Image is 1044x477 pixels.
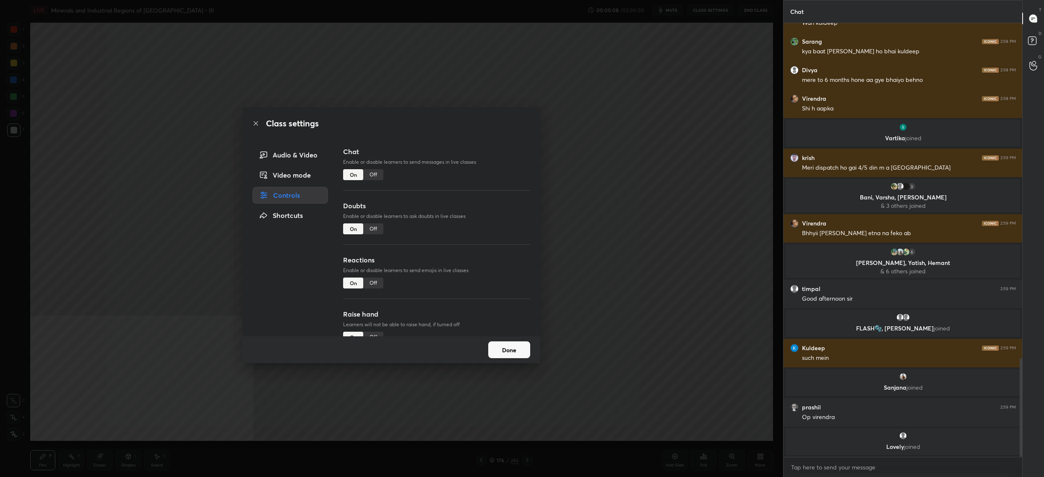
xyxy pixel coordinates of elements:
[934,324,950,332] span: joined
[1000,155,1016,160] div: 2:59 PM
[791,325,1015,332] p: FLASH🫧, [PERSON_NAME]
[802,66,817,74] h6: Divya
[1000,68,1016,73] div: 2:58 PM
[802,413,1016,422] div: Op virendra
[906,383,922,391] span: joined
[802,76,1016,84] div: mere to 6 months hone aa gye bhaiyo behno
[908,182,916,191] div: 3
[343,223,363,234] div: On
[266,117,319,130] h2: Class settings
[899,432,907,440] img: default.png
[791,268,1015,275] p: & 6 others joined
[802,220,826,227] h6: Virendra
[363,332,383,343] div: Off
[802,295,1016,303] div: Good afternoon sir
[1039,30,1041,37] p: D
[343,212,530,220] p: Enable or disable learners to ask doubts in live classes
[343,169,363,180] div: On
[790,37,799,46] img: bc95cc8528bc4bf7bc6f391a5afe7773.jpg
[1038,54,1041,60] p: G
[791,202,1015,209] p: & 3 others joined
[802,95,826,102] h6: Virendra
[802,154,815,162] h6: krish
[890,248,898,256] img: b32cc96520e54d6e8555fa1fed75745f.84538379_3
[899,372,907,381] img: cdb43d5089534e0dae45ebc38f3fff8b.jpg
[790,94,799,103] img: 3
[982,39,999,44] img: iconic-dark.1390631f.png
[343,201,530,211] h3: Doubts
[1000,346,1016,351] div: 2:59 PM
[253,167,328,183] div: Video mode
[253,207,328,224] div: Shortcuts
[982,221,999,226] img: iconic-dark.1390631f.png
[802,19,1016,27] div: Wah kuldeep
[890,182,898,191] img: 05007278bc0045f3a2938d2a664c120b.jpg
[791,259,1015,266] p: [PERSON_NAME], Yatish, Hemant
[363,278,383,288] div: Off
[488,341,530,358] button: Done
[784,23,1023,457] div: grid
[908,248,916,256] div: 6
[790,344,799,352] img: 56701c116a4b419394116931e6f3bafb.30562350_3
[791,194,1015,201] p: Bani, Varsha, [PERSON_NAME]
[802,38,822,45] h6: Sarang
[802,164,1016,172] div: Meri dispatch ho gai 4/5 din m a [GEOGRAPHIC_DATA]
[1000,39,1016,44] div: 2:58 PM
[896,313,904,322] img: default.png
[1039,7,1041,13] p: T
[902,313,910,322] img: default.png
[343,147,530,157] h3: Chat
[790,285,799,293] img: default.png
[790,66,799,74] img: 12bf200c84d341e3a6c6e17e424b3206.jpg
[343,267,530,274] p: Enable or disable learners to send emojis in live classes
[802,105,1016,113] div: Shi h aapka
[1000,221,1016,226] div: 2:59 PM
[896,182,904,191] img: default.png
[791,443,1015,450] p: Lovely
[982,155,999,160] img: iconic-dark.1390631f.png
[982,96,999,101] img: iconic-dark.1390631f.png
[343,309,530,319] h3: Raise hand
[902,248,910,256] img: 3
[1000,286,1016,291] div: 2:59 PM
[343,278,363,288] div: On
[791,135,1015,142] p: Vartika
[1000,96,1016,101] div: 2:58 PM
[802,354,1016,362] div: such mein
[790,154,799,162] img: 88b80295697e4222a0968616c10fcffd.jpg
[791,384,1015,391] p: Sanjana
[982,68,999,73] img: iconic-dark.1390631f.png
[363,223,383,234] div: Off
[802,404,821,411] h6: prashil
[343,158,530,166] p: Enable or disable learners to send messages in live classes
[903,443,920,451] span: joined
[905,134,921,142] span: joined
[790,219,799,228] img: 3
[899,123,907,131] img: AATXAJynhAERC7j-iOeQYUCUF4xNLtx0kZViSTuG2xN2=s96-c
[790,403,799,411] img: d3b55c0bc16f4abeb223d7a1fa5ea46b.jpg
[802,229,1016,238] div: Bhhyii [PERSON_NAME] etna na feko ab
[253,187,328,204] div: Controls
[902,182,910,191] img: fa26ba7c92db44e49302eb6acfbc8410.jpg
[784,0,810,23] p: Chat
[343,255,530,265] h3: Reactions
[343,332,363,343] div: On
[363,169,383,180] div: Off
[896,248,904,256] img: 77a2427832e34452998b845ea2b707e8.jpg
[1000,405,1016,410] div: 2:59 PM
[802,47,1016,56] div: kya baat [PERSON_NAME] ho bhai kuldeep
[802,285,820,293] h6: timpal
[982,346,999,351] img: iconic-dark.1390631f.png
[253,147,328,163] div: Audio & Video
[802,344,825,352] h6: Kuldeep
[343,321,530,328] p: Learners will not be able to raise hand, if turned off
